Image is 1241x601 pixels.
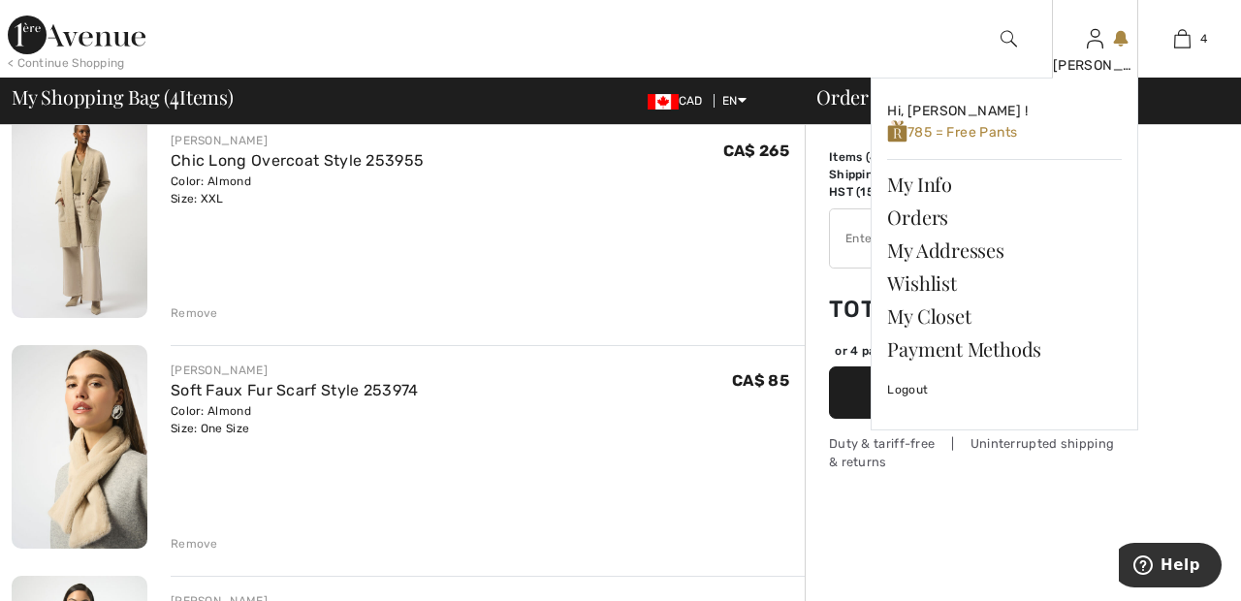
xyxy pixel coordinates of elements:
a: My Addresses [887,234,1122,267]
img: search the website [1001,27,1017,50]
img: loyalty_logo_r.svg [887,119,907,143]
span: 4 [1200,30,1207,47]
span: CAD [648,94,711,108]
a: Logout [887,365,1122,414]
div: or 4 payments of with [835,342,1120,360]
span: My Shopping Bag ( Items) [12,87,234,107]
td: Total [829,276,933,342]
input: Promo code [830,209,1066,268]
div: Color: Almond Size: XXL [171,173,424,207]
a: Soft Faux Fur Scarf Style 253974 [171,381,419,399]
a: Chic Long Overcoat Style 253955 [171,151,424,170]
div: Remove [171,535,218,553]
span: 785 = Free Pants [887,124,1017,141]
td: Shipping [829,166,933,183]
img: 1ère Avenue [8,16,145,54]
a: Payment Methods [887,332,1122,365]
div: or 4 payments ofCA$ 226.55withSezzle Click to learn more about Sezzle [829,342,1120,366]
div: Color: Almond Size: One Size [171,402,419,437]
img: My Info [1087,27,1103,50]
div: Duty & tariff-free | Uninterrupted shipping & returns [829,434,1120,471]
a: Hi, [PERSON_NAME] ! 785 = Free Pants [887,94,1122,151]
span: EN [722,94,747,108]
a: My Info [887,168,1122,201]
img: Chic Long Overcoat Style 253955 [12,115,147,319]
iframe: Opens a widget where you can find more information [1119,543,1222,591]
button: Proceed to Summary [829,366,1120,419]
a: My Closet [887,300,1122,332]
span: 4 [170,82,179,108]
a: 4 [1139,27,1225,50]
div: < Continue Shopping [8,54,125,72]
div: Remove [171,304,218,322]
td: HST (15%) [829,183,933,201]
a: Wishlist [887,267,1122,300]
span: Hi, [PERSON_NAME] ! [887,103,1028,119]
img: Canadian Dollar [648,94,679,110]
td: Items ( ) [829,148,933,166]
img: My Bag [1174,27,1191,50]
span: CA$ 265 [723,142,789,160]
div: [PERSON_NAME] [171,362,419,379]
a: Sign In [1087,29,1103,47]
img: Soft Faux Fur Scarf Style 253974 [12,345,147,549]
div: Order Summary [793,87,1229,107]
div: [PERSON_NAME] [171,132,424,149]
a: Orders [887,201,1122,234]
div: [PERSON_NAME] [1053,55,1138,76]
span: CA$ 85 [732,371,789,390]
